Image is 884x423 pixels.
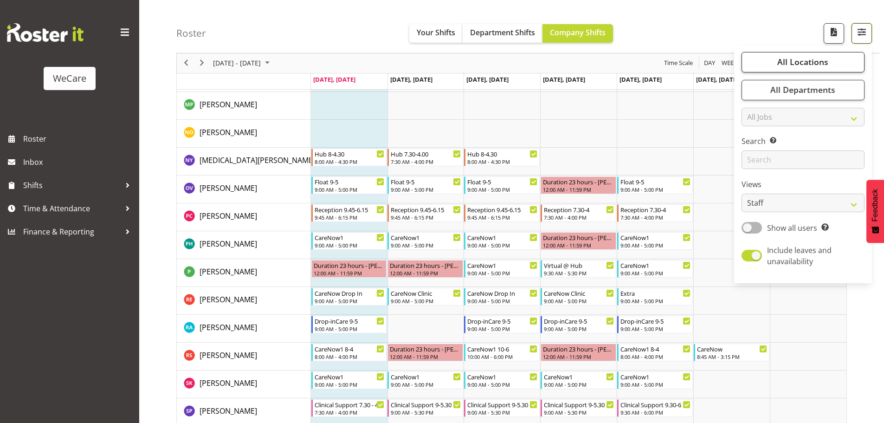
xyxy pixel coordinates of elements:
[543,241,614,249] div: 12:00 AM - 11:59 PM
[315,241,385,249] div: 9:00 AM - 5:00 PM
[200,294,257,305] a: [PERSON_NAME]
[742,52,865,72] button: All Locations
[391,372,461,381] div: CareNow1
[544,297,614,305] div: 9:00 AM - 5:00 PM
[464,371,540,389] div: Saahit Kour"s event - CareNow1 Begin From Wednesday, August 27, 2025 at 9:00:00 AM GMT+12:00 Ends...
[620,177,690,186] div: Float 9-5
[617,399,693,417] div: Sabnam Pun"s event - Clinical Support 9.30-6 Begin From Friday, August 29, 2025 at 9:30:00 AM GMT...
[409,24,463,43] button: Your Shifts
[550,27,606,38] span: Company Shifts
[620,205,690,214] div: Reception 7.30-4
[543,186,614,193] div: 12:00 AM - 11:59 PM
[315,186,385,193] div: 9:00 AM - 5:00 PM
[212,58,274,69] button: August 2025
[463,24,542,43] button: Department Shifts
[541,232,616,250] div: Philippa Henry"s event - Duration 23 hours - Philippa Henry Begin From Thursday, August 28, 2025 ...
[315,158,385,165] div: 8:00 AM - 4:30 PM
[470,27,535,38] span: Department Shifts
[391,381,461,388] div: 9:00 AM - 5:00 PM
[767,223,817,233] span: Show all users
[467,344,537,353] div: CareNow1 10-6
[200,406,257,416] span: [PERSON_NAME]
[697,344,767,353] div: CareNow
[696,75,738,84] span: [DATE], [DATE]
[620,288,690,298] div: Extra
[315,344,385,353] div: CareNow1 8-4
[464,288,540,306] div: Rachel Els"s event - CareNow Drop In Begin From Wednesday, August 27, 2025 at 9:00:00 AM GMT+12:0...
[620,241,690,249] div: 9:00 AM - 5:00 PM
[663,58,695,69] button: Time Scale
[200,405,257,416] a: [PERSON_NAME]
[311,204,387,222] div: Penny Clyne-Moffat"s event - Reception 9.45-6.15 Begin From Monday, August 25, 2025 at 9:45:00 AM...
[210,53,275,73] div: August 25 - 31, 2025
[311,288,387,306] div: Rachel Els"s event - CareNow Drop In Begin From Monday, August 25, 2025 at 9:00:00 AM GMT+12:00 E...
[617,176,693,194] div: Olive Vermazen"s event - Float 9-5 Begin From Friday, August 29, 2025 at 9:00:00 AM GMT+12:00 End...
[541,316,616,333] div: Rachna Anderson"s event - Drop-inCare 9-5 Begin From Thursday, August 28, 2025 at 9:00:00 AM GMT+...
[467,372,537,381] div: CareNow1
[543,75,585,84] span: [DATE], [DATE]
[620,372,690,381] div: CareNow1
[543,344,614,353] div: Duration 23 hours - [PERSON_NAME]
[467,233,537,242] div: CareNow1
[464,232,540,250] div: Philippa Henry"s event - CareNow1 Begin From Wednesday, August 27, 2025 at 9:00:00 AM GMT+12:00 E...
[544,205,614,214] div: Reception 7.30-4
[617,344,693,361] div: Rhianne Sharples"s event - CareNow1 8-4 Begin From Friday, August 29, 2025 at 8:00:00 AM GMT+12:0...
[390,353,461,360] div: 12:00 AM - 11:59 PM
[464,204,540,222] div: Penny Clyne-Moffat"s event - Reception 9.45-6.15 Begin From Wednesday, August 27, 2025 at 9:45:00...
[767,245,832,267] span: Include leaves and unavailability
[467,325,537,332] div: 9:00 AM - 5:00 PM
[391,158,461,165] div: 7:30 AM - 4:00 PM
[177,315,311,343] td: Rachna Anderson resource
[176,28,206,39] h4: Roster
[387,176,463,194] div: Olive Vermazen"s event - Float 9-5 Begin From Tuesday, August 26, 2025 at 9:00:00 AM GMT+12:00 En...
[541,371,616,389] div: Saahit Kour"s event - CareNow1 Begin From Thursday, August 28, 2025 at 9:00:00 AM GMT+12:00 Ends ...
[315,372,385,381] div: CareNow1
[697,353,767,360] div: 8:45 AM - 3:15 PM
[742,80,865,100] button: All Departments
[200,127,257,138] a: [PERSON_NAME]
[852,23,872,44] button: Filter Shifts
[544,214,614,221] div: 7:30 AM - 4:00 PM
[23,132,135,146] span: Roster
[311,176,387,194] div: Olive Vermazen"s event - Float 9-5 Begin From Monday, August 25, 2025 at 9:00:00 AM GMT+12:00 End...
[315,325,385,332] div: 9:00 AM - 5:00 PM
[620,353,690,360] div: 8:00 AM - 4:00 PM
[467,297,537,305] div: 9:00 AM - 5:00 PM
[177,148,311,176] td: Nikita Yates resource
[467,353,537,360] div: 10:00 AM - 6:00 PM
[544,381,614,388] div: 9:00 AM - 5:00 PM
[177,287,311,315] td: Rachel Els resource
[541,260,616,278] div: Pooja Prabhu"s event - Virtual @ Hub Begin From Thursday, August 28, 2025 at 9:30:00 AM GMT+12:00...
[464,399,540,417] div: Sabnam Pun"s event - Clinical Support 9-5.30 Begin From Wednesday, August 27, 2025 at 9:00:00 AM ...
[467,316,537,325] div: Drop-inCare 9-5
[467,214,537,221] div: 9:45 AM - 6:15 PM
[541,204,616,222] div: Penny Clyne-Moffat"s event - Reception 7.30-4 Begin From Thursday, August 28, 2025 at 7:30:00 AM ...
[391,409,461,416] div: 9:00 AM - 5:30 PM
[387,204,463,222] div: Penny Clyne-Moffat"s event - Reception 9.45-6.15 Begin From Tuesday, August 26, 2025 at 9:45:00 A...
[391,177,461,186] div: Float 9-5
[180,58,193,69] button: Previous
[390,344,461,353] div: Duration 23 hours - [PERSON_NAME]
[467,177,537,186] div: Float 9-5
[721,58,738,69] span: Week
[617,316,693,333] div: Rachna Anderson"s event - Drop-inCare 9-5 Begin From Friday, August 29, 2025 at 9:00:00 AM GMT+12...
[871,189,879,221] span: Feedback
[315,214,385,221] div: 9:45 AM - 6:15 PM
[200,377,257,389] a: [PERSON_NAME]
[742,179,865,190] label: Views
[544,325,614,332] div: 9:00 AM - 5:00 PM
[23,202,121,215] span: Time & Attendance
[617,371,693,389] div: Saahit Kour"s event - CareNow1 Begin From Friday, August 29, 2025 at 9:00:00 AM GMT+12:00 Ends At...
[620,325,690,332] div: 9:00 AM - 5:00 PM
[824,23,844,44] button: Download a PDF of the roster according to the set date range.
[544,409,614,416] div: 9:00 AM - 5:30 PM
[315,400,385,409] div: Clinical Support 7.30 - 4
[200,182,257,194] a: [PERSON_NAME]
[200,127,257,137] span: [PERSON_NAME]
[315,288,385,298] div: CareNow Drop In
[391,186,461,193] div: 9:00 AM - 5:00 PM
[387,149,463,166] div: Nikita Yates"s event - Hub 7.30-4.00 Begin From Tuesday, August 26, 2025 at 7:30:00 AM GMT+12:00 ...
[200,183,257,193] span: [PERSON_NAME]
[390,269,461,277] div: 12:00 AM - 11:59 PM
[544,269,614,277] div: 9:30 AM - 5:30 PM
